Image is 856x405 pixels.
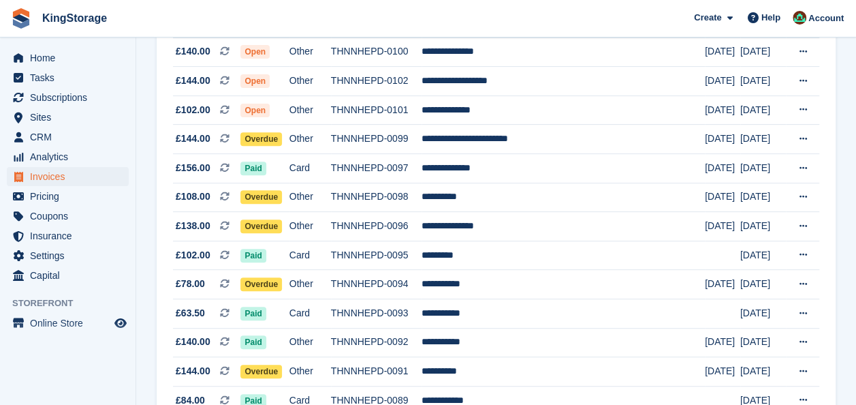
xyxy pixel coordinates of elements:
span: Account [808,12,844,25]
td: Other [289,37,331,67]
td: [DATE] [705,67,740,96]
span: Pricing [30,187,112,206]
td: [DATE] [740,183,786,212]
a: menu [7,147,129,166]
span: £78.00 [176,277,205,291]
td: THNNHEPD-0098 [331,183,422,212]
td: [DATE] [740,299,786,329]
td: THNNHEPD-0095 [331,241,422,270]
span: Open [240,45,270,59]
span: Tasks [30,68,112,87]
td: [DATE] [705,154,740,183]
span: Overdue [240,190,282,204]
td: [DATE] [740,95,786,125]
span: Sites [30,108,112,127]
span: Online Store [30,314,112,333]
span: Capital [30,266,112,285]
span: Coupons [30,207,112,226]
span: Open [240,74,270,88]
td: Card [289,299,331,329]
span: Paid [240,335,266,349]
span: £102.00 [176,248,210,262]
a: menu [7,266,129,285]
td: [DATE] [705,183,740,212]
a: menu [7,108,129,127]
td: [DATE] [740,270,786,299]
a: menu [7,226,129,245]
span: Storefront [12,297,136,310]
span: £63.50 [176,306,205,320]
td: [DATE] [740,241,786,270]
td: [DATE] [740,67,786,96]
td: [DATE] [705,125,740,154]
a: menu [7,88,129,107]
span: £138.00 [176,219,210,233]
img: John King [793,11,806,25]
td: [DATE] [740,37,786,67]
img: stora-icon-8386f47178a22dfd0bd8f6a31ec36ba5ce8667c1dd55bd0f319d3a0aa187defe.svg [11,8,31,29]
td: [DATE] [705,95,740,125]
span: Create [694,11,721,25]
td: Other [289,328,331,357]
td: [DATE] [740,328,786,357]
span: Overdue [240,132,282,146]
span: CRM [30,127,112,147]
td: Card [289,154,331,183]
td: [DATE] [740,125,786,154]
span: Settings [30,246,112,265]
span: £102.00 [176,103,210,117]
span: Invoices [30,167,112,186]
td: Card [289,241,331,270]
td: THNNHEPD-0101 [331,95,422,125]
a: menu [7,68,129,87]
a: menu [7,207,129,226]
a: menu [7,314,129,333]
span: Home [30,48,112,67]
span: £144.00 [176,74,210,88]
span: Help [761,11,780,25]
span: Analytics [30,147,112,166]
td: [DATE] [705,328,740,357]
td: THNNHEPD-0097 [331,154,422,183]
td: THNNHEPD-0093 [331,299,422,329]
span: £144.00 [176,132,210,146]
td: Other [289,357,331,387]
td: THNNHEPD-0091 [331,357,422,387]
td: THNNHEPD-0102 [331,67,422,96]
td: THNNHEPD-0099 [331,125,422,154]
a: menu [7,127,129,147]
span: £144.00 [176,364,210,378]
td: Other [289,125,331,154]
td: Other [289,183,331,212]
td: THNNHEPD-0100 [331,37,422,67]
a: menu [7,187,129,206]
a: menu [7,246,129,265]
td: Other [289,67,331,96]
a: KingStorage [37,7,112,29]
td: [DATE] [705,270,740,299]
td: Other [289,95,331,125]
span: Paid [240,162,266,175]
span: Subscriptions [30,88,112,107]
td: [DATE] [740,357,786,387]
span: Overdue [240,220,282,233]
span: Paid [240,249,266,262]
td: [DATE] [705,357,740,387]
a: Preview store [112,315,129,331]
a: menu [7,167,129,186]
span: Overdue [240,365,282,378]
td: Other [289,270,331,299]
td: [DATE] [740,212,786,241]
td: Other [289,212,331,241]
span: £156.00 [176,161,210,175]
span: Insurance [30,226,112,245]
td: [DATE] [705,212,740,241]
span: Open [240,104,270,117]
td: [DATE] [705,37,740,67]
span: £108.00 [176,190,210,204]
span: £140.00 [176,335,210,349]
span: £140.00 [176,44,210,59]
span: Paid [240,307,266,320]
td: THNNHEPD-0094 [331,270,422,299]
a: menu [7,48,129,67]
